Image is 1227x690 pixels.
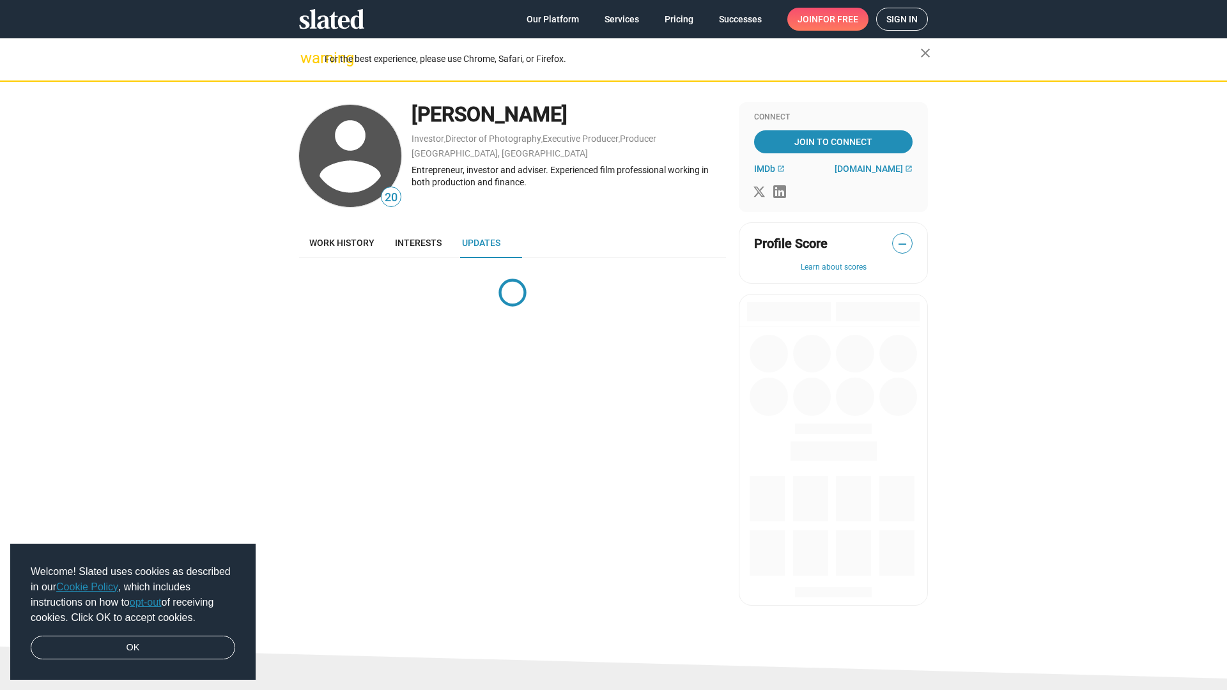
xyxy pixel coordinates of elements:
span: Profile Score [754,235,828,252]
a: [GEOGRAPHIC_DATA], [GEOGRAPHIC_DATA] [412,148,588,158]
span: Our Platform [527,8,579,31]
span: , [541,136,543,143]
button: Learn about scores [754,263,913,273]
a: Investor [412,134,444,144]
span: Interests [395,238,442,248]
a: [DOMAIN_NAME] [835,164,913,174]
a: Our Platform [516,8,589,31]
a: Join To Connect [754,130,913,153]
span: Join [798,8,858,31]
span: , [619,136,620,143]
a: Services [594,8,649,31]
span: [DOMAIN_NAME] [835,164,903,174]
span: Services [605,8,639,31]
mat-icon: warning [300,50,316,66]
a: Executive Producer [543,134,619,144]
mat-icon: open_in_new [777,165,785,172]
a: Interests [385,227,452,258]
span: IMDb [754,164,775,174]
span: Pricing [665,8,693,31]
mat-icon: close [918,45,933,61]
span: Successes [719,8,762,31]
a: Cookie Policy [56,581,118,592]
a: opt-out [130,597,162,608]
span: for free [818,8,858,31]
span: Join To Connect [757,130,910,153]
span: — [893,236,912,252]
div: For the best experience, please use Chrome, Safari, or Firefox. [325,50,920,68]
a: Director of Photography [445,134,541,144]
div: cookieconsent [10,544,256,680]
span: , [444,136,445,143]
a: dismiss cookie message [31,636,235,660]
div: Connect [754,112,913,123]
a: Joinfor free [787,8,868,31]
div: [PERSON_NAME] [412,101,726,128]
a: Updates [452,227,511,258]
span: Updates [462,238,500,248]
a: Pricing [654,8,704,31]
a: Producer [620,134,656,144]
a: Successes [709,8,772,31]
span: Sign in [886,8,918,30]
a: Work history [299,227,385,258]
div: Entrepreneur, investor and adviser. Experienced film professional working in both production and ... [412,164,726,188]
span: Work history [309,238,374,248]
a: IMDb [754,164,785,174]
span: Welcome! Slated uses cookies as described in our , which includes instructions on how to of recei... [31,564,235,625]
mat-icon: open_in_new [905,165,913,172]
a: Sign in [876,8,928,31]
span: 20 [382,189,401,206]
